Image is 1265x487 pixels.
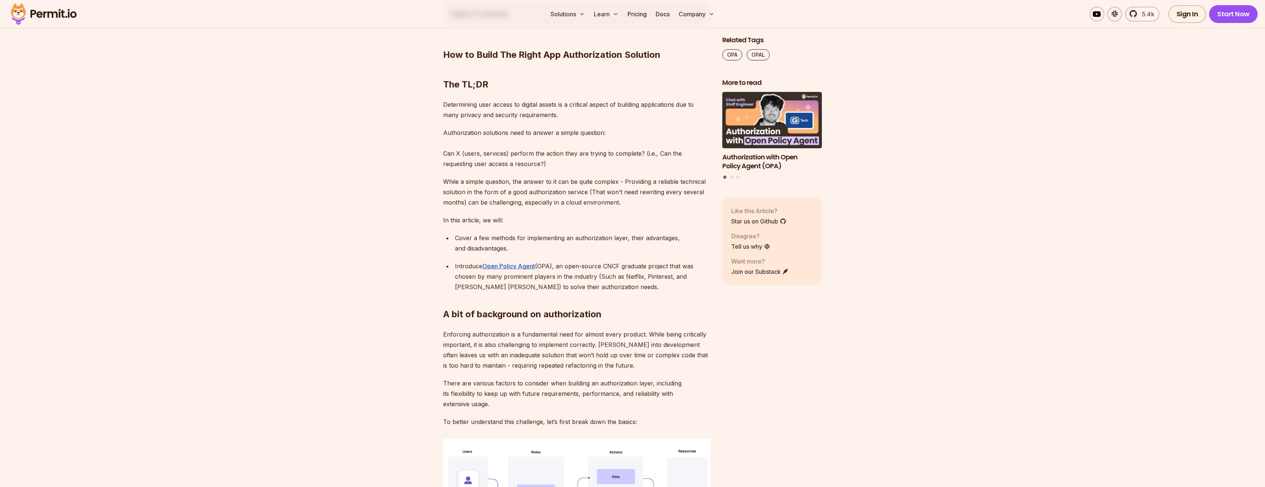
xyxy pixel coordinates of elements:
a: Docs [653,7,673,21]
button: Go to slide 1 [723,175,727,179]
a: 5.4k [1125,7,1159,21]
a: Star us on Github [731,217,786,226]
span: 5.4k [1138,10,1154,19]
a: Tell us why [731,242,770,251]
li: 1 of 3 [722,92,822,171]
p: Determining user access to digital assets is a critical aspect of building applications due to ma... [443,99,710,120]
h2: Related Tags [722,36,822,45]
button: Go to slide 2 [730,176,733,179]
p: Introduce (OPA), an open-source CNCF graduate project that was chosen by many prominent players i... [455,261,710,292]
p: In this article, we will: [443,215,710,225]
p: Enforcing authorization is a fundamental need for almost every product. While being critically im... [443,329,710,371]
a: Start Now [1209,5,1258,23]
a: Open Policy Agent [482,262,535,270]
img: Authorization with Open Policy Agent (OPA) [722,92,822,148]
button: Go to slide 3 [736,176,739,179]
h2: More to read [722,78,822,87]
img: Permit logo [7,1,80,27]
a: OPAL [747,49,770,60]
p: There are various factors to consider when building an authorization layer, including its flexibi... [443,378,710,409]
button: Solutions [548,7,588,21]
p: While a simple question, the answer to it can be quite complex - Providing a reliable technical s... [443,176,710,208]
p: Cover a few methods for implementing an authorization layer, their advantages, and disadvantages. [455,233,710,254]
p: To better understand this challenge, let’s first break down the basics: [443,417,710,427]
div: Posts [722,92,822,180]
p: Want more? [731,257,789,266]
a: Pricing [625,7,650,21]
h2: How to Build The Right App Authorization Solution [443,19,710,61]
a: OPA [722,49,742,60]
a: Join our Substack [731,267,789,276]
p: Like this Article? [731,206,786,215]
p: Disagree? [731,232,770,241]
h2: A bit of background on authorization [443,279,710,320]
button: Learn [591,7,622,21]
a: Sign In [1168,5,1207,23]
h2: The TL;DR [443,49,710,90]
h3: Authorization with Open Policy Agent (OPA) [722,152,822,171]
a: Authorization with Open Policy Agent (OPA)Authorization with Open Policy Agent (OPA) [722,92,822,171]
button: Company [676,7,717,21]
p: Authorization solutions need to answer a simple question: Can X (users, services) perform the act... [443,127,710,169]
